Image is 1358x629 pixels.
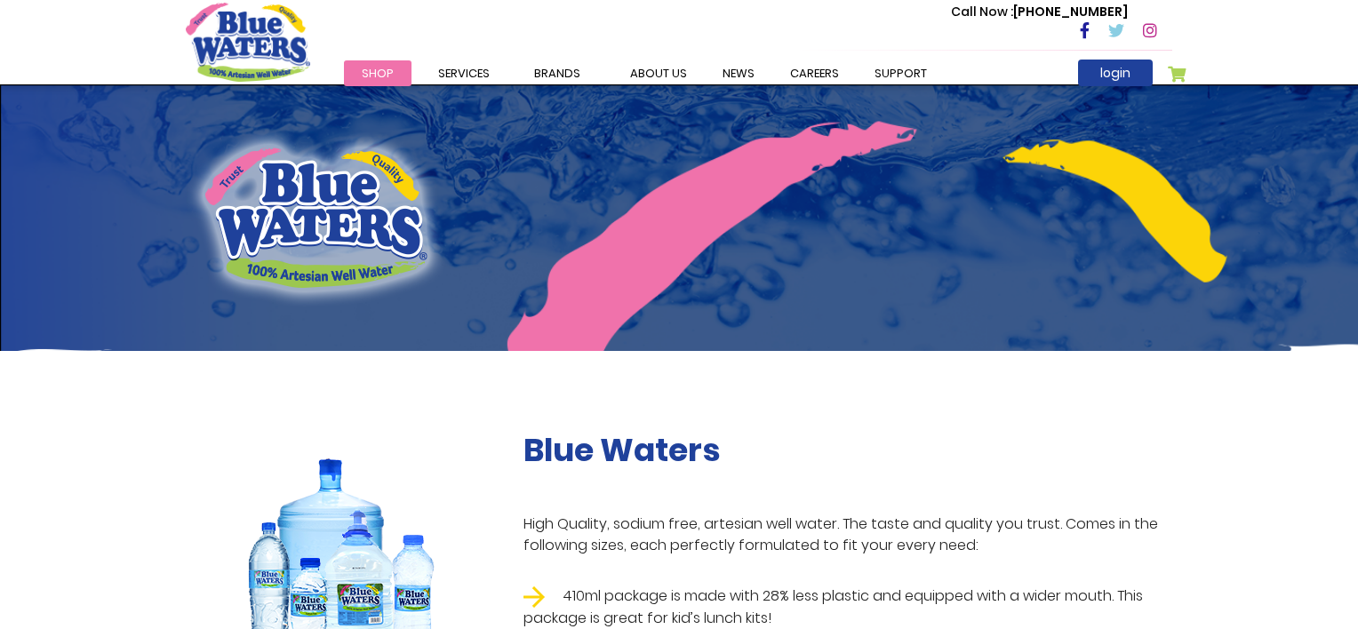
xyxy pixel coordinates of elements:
[344,60,411,86] a: Shop
[857,60,945,86] a: support
[1078,60,1153,86] a: login
[705,60,772,86] a: News
[951,3,1013,20] span: Call Now :
[534,65,580,82] span: Brands
[438,65,490,82] span: Services
[420,60,507,86] a: Services
[951,3,1128,21] p: [PHONE_NUMBER]
[772,60,857,86] a: careers
[362,65,394,82] span: Shop
[186,3,310,81] a: store logo
[523,585,1172,629] li: 410ml package is made with 28% less plastic and equipped with a wider mouth. This package is grea...
[516,60,598,86] a: Brands
[523,431,1172,469] h2: Blue Waters
[612,60,705,86] a: about us
[523,514,1172,556] p: High Quality, sodium free, artesian well water. The taste and quality you trust. Comes in the fol...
